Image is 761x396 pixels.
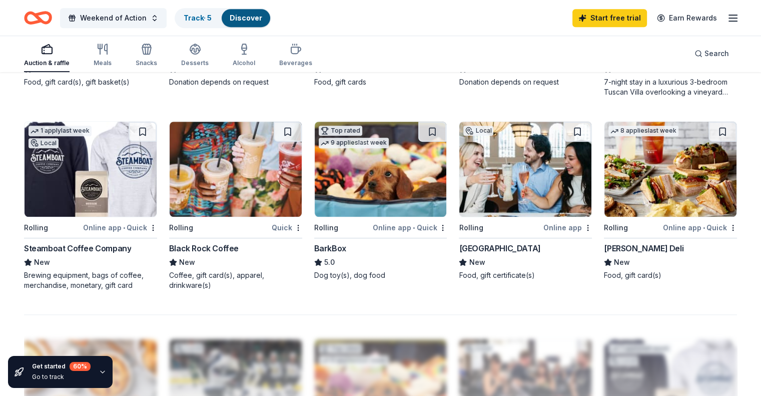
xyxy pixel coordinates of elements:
div: [GEOGRAPHIC_DATA] [459,242,540,254]
div: BarkBox [314,242,346,254]
div: Steamboat Coffee Company [24,242,131,254]
div: Donation depends on request [459,77,592,87]
span: • [123,224,125,232]
div: [PERSON_NAME] Deli [604,242,683,254]
div: Meals [94,59,112,67]
div: Food, gift card(s), gift basket(s) [24,77,157,87]
div: Auction & raffle [24,59,70,67]
div: Food, gift cards [314,77,447,87]
img: Image for Steamboat Coffee Company [25,122,157,217]
button: Alcohol [233,39,255,72]
button: Snacks [136,39,157,72]
div: Local [29,138,59,148]
a: Image for BarkBoxTop rated9 applieslast weekRollingOnline app•QuickBarkBox5.0Dog toy(s), dog food [314,121,447,280]
span: New [34,256,50,268]
div: Online app Quick [373,221,447,234]
div: Quick [272,221,302,234]
button: Beverages [279,39,312,72]
button: Search [686,44,737,64]
div: Food, gift certificate(s) [459,270,592,280]
a: Image for Denver Union StationLocalRollingOnline app[GEOGRAPHIC_DATA]NewFood, gift certificate(s) [459,121,592,280]
div: 8 applies last week [608,126,678,136]
span: New [469,256,485,268]
a: Discover [230,14,262,22]
a: Image for Black Rock CoffeeRollingQuickBlack Rock CoffeeNewCoffee, gift card(s), apparel, drinkwa... [169,121,302,290]
span: Weekend of Action [80,12,147,24]
div: Rolling [604,222,628,234]
div: 60 % [70,362,91,371]
a: Image for McAlister's Deli8 applieslast weekRollingOnline app•Quick[PERSON_NAME] DeliNewFood, gif... [604,121,737,280]
span: • [703,224,705,232]
img: Image for Denver Union Station [459,122,591,217]
div: Coffee, gift card(s), apparel, drinkware(s) [169,270,302,290]
img: Image for Black Rock Coffee [170,122,302,217]
span: • [413,224,415,232]
div: Alcohol [233,59,255,67]
div: Rolling [24,222,48,234]
div: Donation depends on request [169,77,302,87]
span: New [179,256,195,268]
img: Image for BarkBox [315,122,447,217]
a: Earn Rewards [651,9,723,27]
div: Food, gift card(s) [604,270,737,280]
a: Track· 5 [184,14,212,22]
span: Search [704,48,729,60]
div: 9 applies last week [319,138,389,148]
div: Online app Quick [83,221,157,234]
button: Weekend of Action [60,8,167,28]
div: Go to track [32,373,91,381]
div: Rolling [459,222,483,234]
div: 7-night stay in a luxurious 3-bedroom Tuscan Villa overlooking a vineyard and the ancient walled ... [604,77,737,97]
a: Home [24,6,52,30]
button: Auction & raffle [24,39,70,72]
div: Brewing equipment, bags of coffee, merchandise, monetary, gift card [24,270,157,290]
button: Meals [94,39,112,72]
span: New [614,256,630,268]
div: Snacks [136,59,157,67]
a: Start free trial [572,9,647,27]
div: Online app Quick [663,221,737,234]
a: Image for Steamboat Coffee Company1 applylast weekLocalRollingOnline app•QuickSteamboat Coffee Co... [24,121,157,290]
div: 1 apply last week [29,126,92,136]
div: Beverages [279,59,312,67]
img: Image for McAlister's Deli [604,122,736,217]
div: Rolling [314,222,338,234]
div: Dog toy(s), dog food [314,270,447,280]
span: 5.0 [324,256,335,268]
div: Rolling [169,222,193,234]
div: Get started [32,362,91,371]
button: Track· 5Discover [175,8,271,28]
button: Desserts [181,39,209,72]
div: Desserts [181,59,209,67]
div: Top rated [319,126,362,136]
div: Online app [543,221,592,234]
div: Black Rock Coffee [169,242,239,254]
div: Local [463,126,493,136]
